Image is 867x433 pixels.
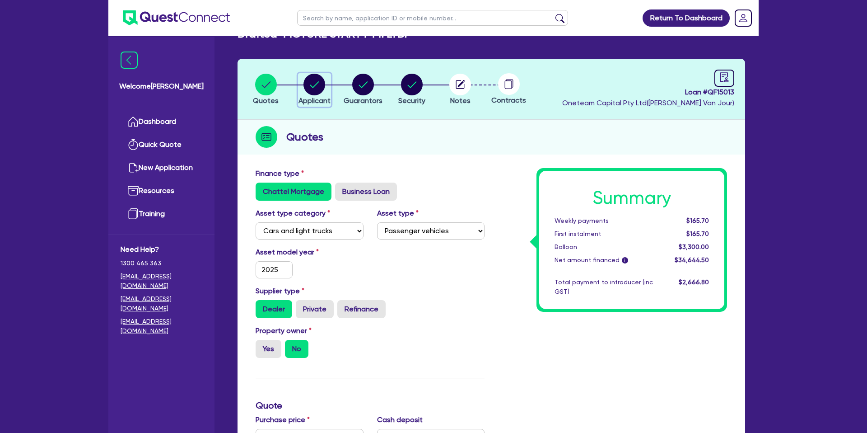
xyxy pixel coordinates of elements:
[256,300,292,318] label: Dealer
[256,183,331,201] label: Chattel Mortgage
[298,96,331,105] span: Applicant
[449,73,471,107] button: Notes
[128,139,139,150] img: quick-quote
[548,229,660,239] div: First instalment
[555,187,709,209] h1: Summary
[256,400,485,411] h3: Quote
[344,96,382,105] span: Guarantors
[491,96,526,104] span: Contracts
[249,247,370,258] label: Asset model year
[337,300,386,318] label: Refinance
[298,73,331,107] button: Applicant
[253,96,279,105] span: Quotes
[286,129,323,145] h2: Quotes
[256,208,330,219] label: Asset type category
[128,208,139,219] img: training
[121,156,202,179] a: New Application
[121,294,202,313] a: [EMAIL_ADDRESS][DOMAIN_NAME]
[128,185,139,196] img: resources
[679,243,709,250] span: $3,300.00
[562,87,734,98] span: Loan # QF15013
[285,340,308,358] label: No
[121,202,202,226] a: Training
[123,10,230,25] img: quest-connect-logo-blue
[679,278,709,286] span: $2,666.80
[335,183,397,201] label: Business Loan
[548,216,660,226] div: Weekly payments
[643,9,730,27] a: Return To Dashboard
[732,6,755,30] a: Dropdown toggle
[398,96,425,105] span: Security
[548,242,660,252] div: Balloon
[714,70,734,87] a: audit
[119,81,204,92] span: Welcome [PERSON_NAME]
[121,259,202,268] span: 1300 465 363
[377,208,419,219] label: Asset type
[686,230,709,237] span: $165.70
[256,325,312,336] label: Property owner
[256,168,304,179] label: Finance type
[296,300,334,318] label: Private
[121,179,202,202] a: Resources
[450,96,471,105] span: Notes
[256,414,310,425] label: Purchase price
[256,286,304,297] label: Supplier type
[622,257,628,264] span: i
[256,126,277,148] img: step-icon
[675,256,709,264] span: $34,644.50
[548,278,660,297] div: Total payment to introducer (inc GST)
[343,73,383,107] button: Guarantors
[398,73,426,107] button: Security
[719,72,729,82] span: audit
[377,414,423,425] label: Cash deposit
[252,73,279,107] button: Quotes
[121,110,202,133] a: Dashboard
[297,10,568,26] input: Search by name, application ID or mobile number...
[121,133,202,156] a: Quick Quote
[686,217,709,224] span: $165.70
[128,162,139,173] img: new-application
[121,272,202,291] a: [EMAIL_ADDRESS][DOMAIN_NAME]
[562,99,734,107] span: Oneteam Capital Pty Ltd ( [PERSON_NAME] Van Jour )
[256,340,281,358] label: Yes
[121,52,138,69] img: icon-menu-close
[548,255,660,265] div: Net amount financed
[121,244,202,255] span: Need Help?
[121,317,202,336] a: [EMAIL_ADDRESS][DOMAIN_NAME]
